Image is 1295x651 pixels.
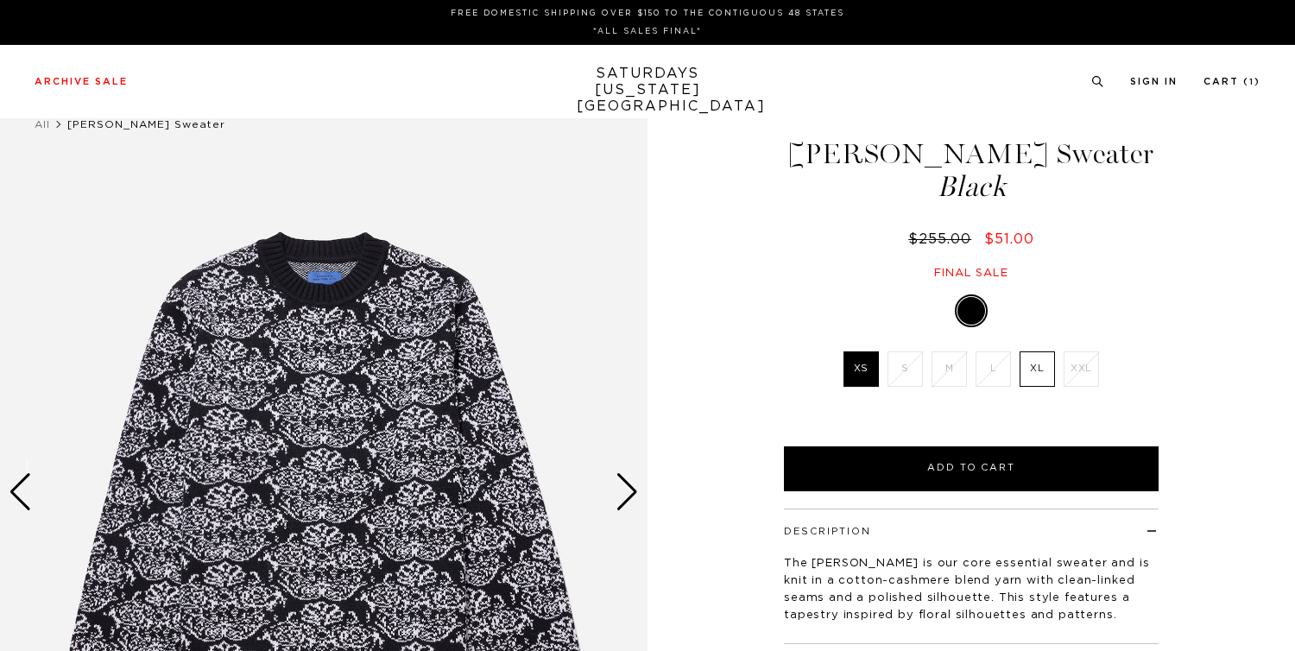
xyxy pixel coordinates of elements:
button: Description [784,527,871,536]
a: Cart (1) [1203,77,1260,86]
div: Previous slide [9,473,32,511]
span: Black [781,173,1161,201]
p: The [PERSON_NAME] is our core essential sweater and is knit in a cotton-cashmere blend yarn with ... [784,555,1159,624]
label: XS [843,351,879,387]
h1: [PERSON_NAME] Sweater [781,140,1161,201]
a: Sign In [1130,77,1178,86]
p: FREE DOMESTIC SHIPPING OVER $150 TO THE CONTIGUOUS 48 STATES [41,7,1254,20]
a: Archive Sale [35,77,128,86]
a: All [35,119,50,130]
button: Add to Cart [784,446,1159,491]
div: Next slide [616,473,639,511]
label: XL [1020,351,1055,387]
p: *ALL SALES FINAL* [41,25,1254,38]
div: Final sale [781,266,1161,281]
small: 1 [1249,79,1254,86]
span: $51.00 [984,232,1034,246]
a: SATURDAYS[US_STATE][GEOGRAPHIC_DATA] [577,66,719,115]
del: $255.00 [908,232,978,246]
span: [PERSON_NAME] Sweater [67,119,225,130]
